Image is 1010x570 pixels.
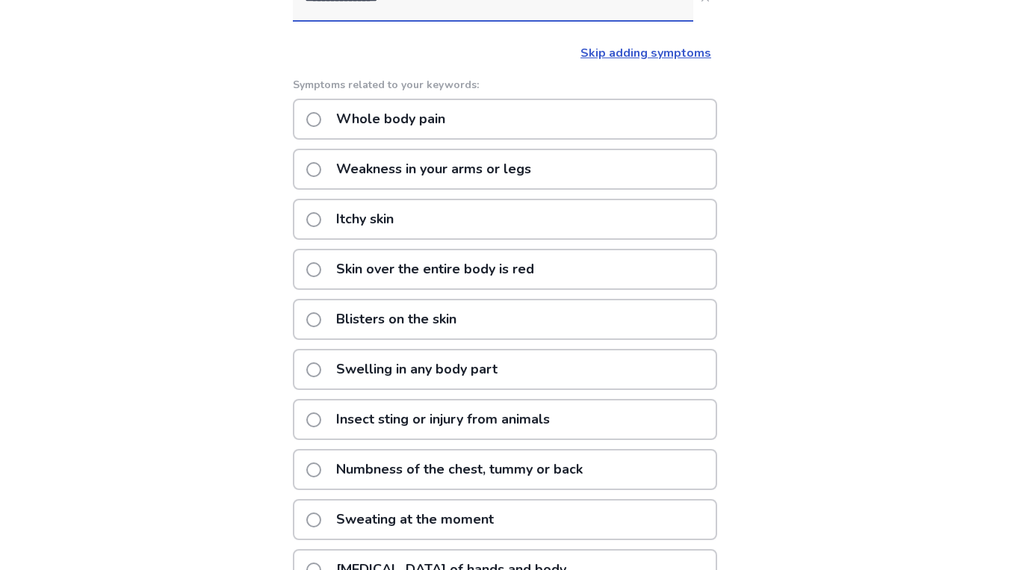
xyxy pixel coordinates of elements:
p: Numbness of the chest, tummy or back [327,450,592,489]
p: Swelling in any body part [327,350,506,388]
p: Blisters on the skin [327,300,465,338]
p: Insect sting or injury from animals [327,400,559,439]
p: Skin over the entire body is red [327,250,543,288]
p: Whole body pain [327,100,454,138]
p: Weakness in your arms or legs [327,150,540,188]
a: Skip adding symptoms [580,45,711,61]
p: Symptoms related to your keywords: [293,77,717,93]
p: Itchy skin [327,200,403,238]
p: Sweating at the moment [327,501,503,539]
